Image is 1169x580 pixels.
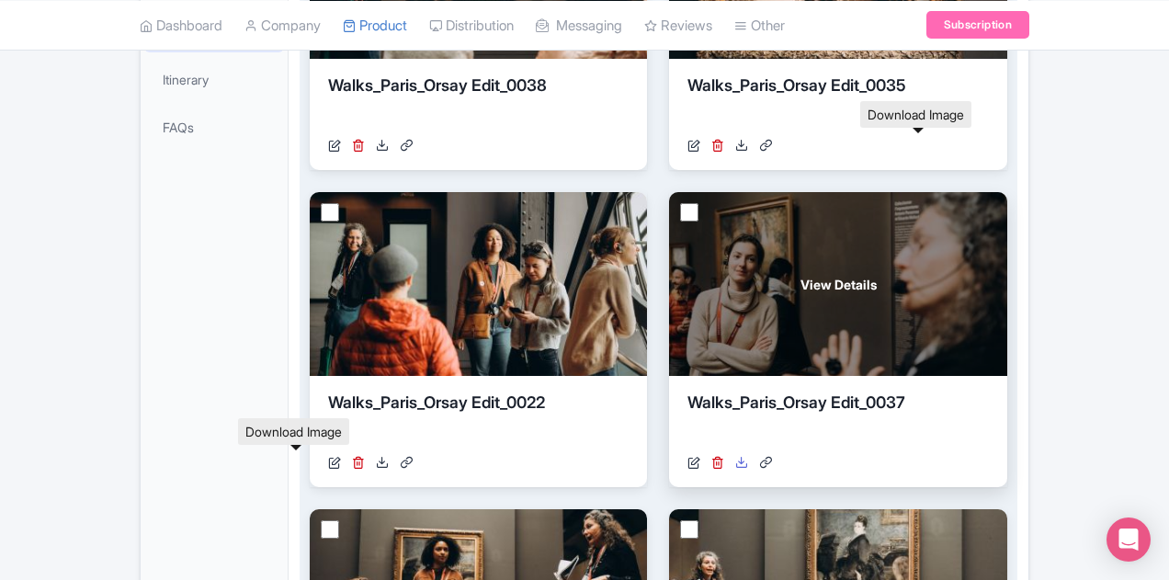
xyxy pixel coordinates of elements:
[800,275,877,294] span: View Details
[144,59,284,100] a: Itinerary
[687,74,988,129] div: Walks_Paris_Orsay Edit_0035
[926,11,1029,39] a: Subscription
[328,74,629,129] div: Walks_Paris_Orsay Edit_0038
[328,391,629,446] div: Walks_Paris_Orsay Edit_0022
[669,192,1006,376] a: View Details
[144,107,284,148] a: FAQs
[1107,517,1151,562] div: Open Intercom Messenger
[238,418,349,445] div: Download Image
[687,391,988,446] div: Walks_Paris_Orsay Edit_0037
[860,101,971,128] div: Download Image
